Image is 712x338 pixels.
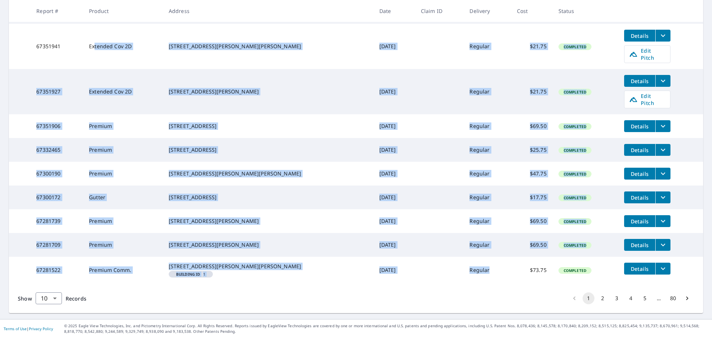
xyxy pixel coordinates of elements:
[624,239,655,251] button: detailsBtn-67281709
[4,326,27,331] a: Terms of Use
[611,292,623,304] button: Go to page 3
[464,114,511,138] td: Regular
[629,218,651,225] span: Details
[464,257,511,283] td: Regular
[511,257,553,283] td: $73.75
[83,114,163,138] td: Premium
[373,69,415,114] td: [DATE]
[83,209,163,233] td: Premium
[169,217,367,225] div: [STREET_ADDRESS][PERSON_NAME]
[559,243,591,248] span: Completed
[30,209,83,233] td: 67281739
[169,194,367,201] div: [STREET_ADDRESS]
[655,30,670,42] button: filesDropdownBtn-67351941
[625,292,637,304] button: Go to page 4
[629,32,651,39] span: Details
[464,233,511,257] td: Regular
[83,69,163,114] td: Extended Cov 2D
[30,69,83,114] td: 67351927
[30,233,83,257] td: 67281709
[559,148,591,153] span: Completed
[4,326,53,331] p: |
[629,242,651,249] span: Details
[655,263,670,275] button: filesDropdownBtn-67281522
[30,24,83,69] td: 67351941
[597,292,609,304] button: Go to page 2
[639,292,651,304] button: Go to page 5
[511,69,553,114] td: $21.75
[511,24,553,69] td: $21.75
[30,186,83,209] td: 67300172
[624,168,655,180] button: detailsBtn-67300190
[373,138,415,162] td: [DATE]
[559,44,591,49] span: Completed
[464,24,511,69] td: Regular
[30,257,83,283] td: 67281522
[373,186,415,209] td: [DATE]
[624,263,655,275] button: detailsBtn-67281522
[66,295,86,302] span: Records
[511,233,553,257] td: $69.50
[373,162,415,186] td: [DATE]
[629,194,651,201] span: Details
[567,292,694,304] nav: pagination navigation
[83,162,163,186] td: Premium
[169,43,367,50] div: [STREET_ADDRESS][PERSON_NAME][PERSON_NAME]
[655,144,670,156] button: filesDropdownBtn-67332465
[373,24,415,69] td: [DATE]
[169,263,367,270] div: [STREET_ADDRESS][PERSON_NAME][PERSON_NAME]
[629,47,666,61] span: Edit Pitch
[169,170,367,177] div: [STREET_ADDRESS][PERSON_NAME][PERSON_NAME]
[511,186,553,209] td: $17.75
[30,138,83,162] td: 67332465
[559,219,591,224] span: Completed
[83,138,163,162] td: Premium
[36,292,62,304] div: Show 10 records
[559,195,591,200] span: Completed
[464,186,511,209] td: Regular
[629,78,651,85] span: Details
[667,292,679,304] button: Go to page 80
[629,265,651,272] span: Details
[624,144,655,156] button: detailsBtn-67332465
[464,209,511,233] td: Regular
[655,239,670,251] button: filesDropdownBtn-67281709
[655,120,670,132] button: filesDropdownBtn-67351906
[629,170,651,177] span: Details
[624,120,655,132] button: detailsBtn-67351906
[559,171,591,177] span: Completed
[583,292,594,304] button: page 1
[464,69,511,114] td: Regular
[169,146,367,154] div: [STREET_ADDRESS]
[169,88,367,95] div: [STREET_ADDRESS][PERSON_NAME]
[464,138,511,162] td: Regular
[624,215,655,227] button: detailsBtn-67281739
[559,124,591,129] span: Completed
[373,209,415,233] td: [DATE]
[511,138,553,162] td: $25.75
[83,186,163,209] td: Gutter
[629,123,651,130] span: Details
[655,75,670,87] button: filesDropdownBtn-67351927
[624,91,670,108] a: Edit Pitch
[172,272,210,276] span: 1
[624,75,655,87] button: detailsBtn-67351927
[30,114,83,138] td: 67351906
[30,162,83,186] td: 67300190
[624,30,655,42] button: detailsBtn-67351941
[83,24,163,69] td: Extended Cov 2D
[169,122,367,130] div: [STREET_ADDRESS]
[559,268,591,273] span: Completed
[18,295,32,302] span: Show
[624,191,655,203] button: detailsBtn-67300172
[511,114,553,138] td: $69.50
[655,191,670,203] button: filesDropdownBtn-67300172
[629,92,666,106] span: Edit Pitch
[29,326,53,331] a: Privacy Policy
[464,162,511,186] td: Regular
[83,257,163,283] td: Premium Comm.
[655,168,670,180] button: filesDropdownBtn-67300190
[64,323,708,334] p: © 2025 Eagle View Technologies, Inc. and Pictometry International Corp. All Rights Reserved. Repo...
[511,162,553,186] td: $47.75
[373,114,415,138] td: [DATE]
